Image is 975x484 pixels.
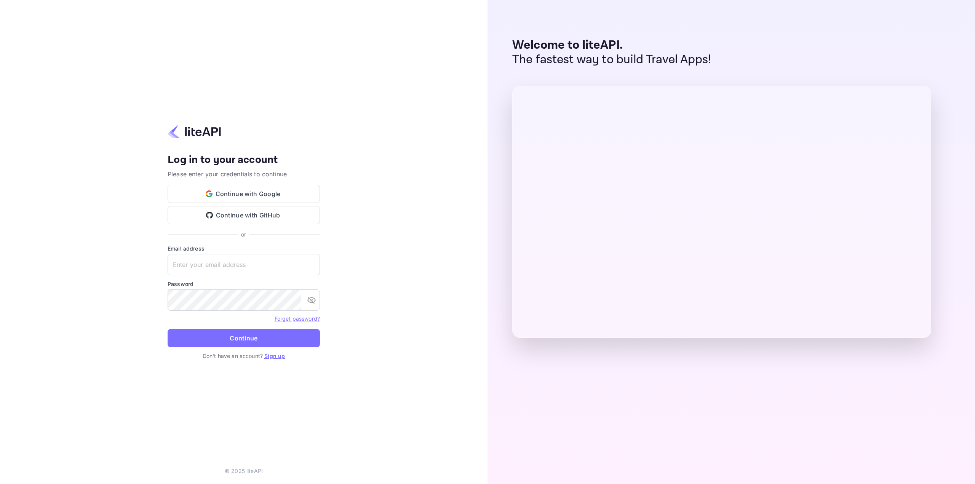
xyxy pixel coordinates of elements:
a: Sign up [264,353,285,359]
label: Email address [168,244,320,252]
label: Password [168,280,320,288]
p: Please enter your credentials to continue [168,169,320,179]
a: Forget password? [275,315,320,322]
p: Don't have an account? [168,352,320,360]
p: or [241,230,246,238]
button: Continue with GitHub [168,206,320,224]
p: The fastest way to build Travel Apps! [512,53,711,67]
button: toggle password visibility [304,292,319,308]
button: Continue [168,329,320,347]
input: Enter your email address [168,254,320,275]
h4: Log in to your account [168,153,320,167]
p: © 2025 liteAPI [225,467,263,475]
img: liteapi [168,124,221,139]
p: Welcome to liteAPI. [512,38,711,53]
button: Continue with Google [168,185,320,203]
img: liteAPI Dashboard Preview [512,86,931,338]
